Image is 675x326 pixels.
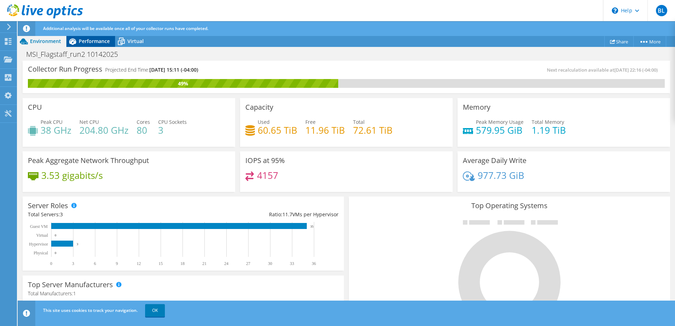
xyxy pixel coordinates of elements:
[79,38,110,44] span: Performance
[28,103,42,111] h3: CPU
[159,261,163,266] text: 15
[656,5,667,16] span: BL
[72,261,74,266] text: 3
[633,36,666,47] a: More
[30,38,61,44] span: Environment
[28,281,113,289] h3: Top Server Manufacturers
[105,66,198,74] h4: Projected End Time:
[41,126,71,134] h4: 38 GHz
[28,80,338,87] div: 49%
[282,211,292,218] span: 11.7
[73,290,76,297] span: 1
[246,261,250,266] text: 27
[202,261,207,266] text: 21
[41,171,103,179] h4: 3.53 gigabits/s
[268,261,272,266] text: 30
[532,119,564,125] span: Total Memory
[224,261,228,266] text: 24
[23,50,129,58] h1: MSI_Flagstaff_run2 10142025
[28,202,68,210] h3: Server Roles
[476,119,524,125] span: Peak Memory Usage
[476,126,524,134] h4: 579.95 GiB
[158,119,187,125] span: CPU Sockets
[180,261,185,266] text: 18
[41,119,62,125] span: Peak CPU
[547,67,661,73] span: Next recalculation available at
[245,157,285,164] h3: IOPS at 95%
[305,126,345,134] h4: 11.96 TiB
[258,126,297,134] h4: 60.65 TiB
[50,261,52,266] text: 0
[158,126,187,134] h4: 3
[77,242,78,246] text: 3
[137,126,150,134] h4: 80
[353,126,393,134] h4: 72.61 TiB
[463,103,490,111] h3: Memory
[137,119,150,125] span: Cores
[36,233,48,238] text: Virtual
[145,304,165,317] a: OK
[137,261,141,266] text: 12
[183,211,339,218] div: Ratio: VMs per Hypervisor
[290,261,294,266] text: 33
[258,119,270,125] span: Used
[116,261,118,266] text: 9
[614,67,658,73] span: [DATE] 22:16 (-04:00)
[34,250,48,255] text: Physical
[43,307,138,313] span: This site uses cookies to track your navigation.
[310,225,314,228] text: 35
[30,224,48,229] text: Guest VM
[79,126,129,134] h4: 204.80 GHz
[612,7,618,14] svg: \n
[245,103,273,111] h3: Capacity
[478,171,524,179] h4: 977.73 GiB
[94,261,96,266] text: 6
[604,36,634,47] a: Share
[29,242,48,247] text: Hypervisor
[28,290,339,297] h4: Total Manufacturers:
[463,157,526,164] h3: Average Daily Write
[127,38,144,44] span: Virtual
[353,119,365,125] span: Total
[79,119,99,125] span: Net CPU
[28,211,183,218] div: Total Servers:
[43,25,208,31] span: Additional analysis will be available once all of your collector runs have completed.
[60,211,63,218] span: 3
[55,251,56,255] text: 0
[312,261,316,266] text: 36
[149,66,198,73] span: [DATE] 15:11 (-04:00)
[354,202,665,210] h3: Top Operating Systems
[257,171,278,179] h4: 4157
[305,119,316,125] span: Free
[55,234,56,237] text: 0
[532,126,566,134] h4: 1.19 TiB
[28,157,149,164] h3: Peak Aggregate Network Throughput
